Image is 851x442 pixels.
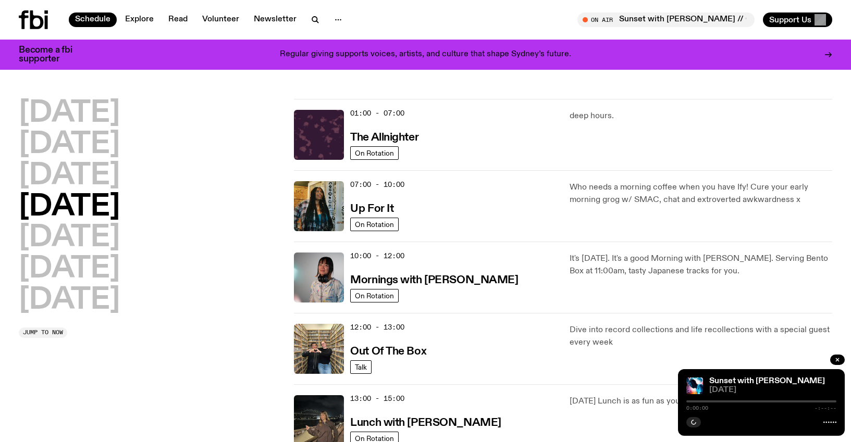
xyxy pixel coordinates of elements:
[19,223,120,252] button: [DATE]
[769,15,811,24] span: Support Us
[570,324,832,349] p: Dive into record collections and life recollections with a special guest every week
[294,181,344,231] img: Ify - a Brown Skin girl with black braided twists, looking up to the side with her tongue stickin...
[248,12,303,27] a: Newsletter
[763,12,832,27] button: Support Us
[709,386,836,394] span: [DATE]
[350,251,404,261] span: 10:00 - 12:00
[350,273,518,286] a: Mornings with [PERSON_NAME]
[355,292,394,299] span: On Rotation
[294,252,344,302] img: Kana Frazer is smiling at the camera with her head tilted slightly to her left. She wears big bla...
[709,377,825,385] a: Sunset with [PERSON_NAME]
[350,130,418,143] a: The Allnighter
[350,415,501,428] a: Lunch with [PERSON_NAME]
[19,99,120,128] button: [DATE]
[350,344,426,357] a: Out Of The Box
[350,180,404,190] span: 07:00 - 10:00
[119,12,160,27] a: Explore
[350,275,518,286] h3: Mornings with [PERSON_NAME]
[350,322,404,332] span: 12:00 - 13:00
[350,418,501,428] h3: Lunch with [PERSON_NAME]
[350,346,426,357] h3: Out Of The Box
[350,218,399,231] a: On Rotation
[280,50,571,59] p: Regular giving supports voices, artists, and culture that shape Sydney’s future.
[350,204,393,214] h3: Up For It
[19,193,120,222] button: [DATE]
[19,286,120,315] button: [DATE]
[570,181,832,206] p: Who needs a morning coffee when you have Ify! Cure your early morning grog w/ SMAC, chat and extr...
[350,360,372,374] a: Talk
[19,130,120,159] button: [DATE]
[350,146,399,160] a: On Rotation
[350,201,393,214] a: Up For It
[815,406,836,411] span: -:--:--
[350,289,399,302] a: On Rotation
[23,330,63,335] span: Jump to now
[69,12,117,27] a: Schedule
[570,252,832,277] p: It's [DATE]. It's a good Morning with [PERSON_NAME]. Serving Bento Box at 11:00am, tasty Japanese...
[355,220,394,228] span: On Rotation
[355,363,367,371] span: Talk
[162,12,194,27] a: Read
[19,161,120,191] button: [DATE]
[686,377,703,394] img: Simon Caldwell stands side on, looking downwards. He has headphones on. Behind him is a brightly ...
[19,46,85,64] h3: Become a fbi supporter
[577,12,755,27] button: On AirSunset with [PERSON_NAME] // Guest Mix: [PERSON_NAME]
[350,132,418,143] h3: The Allnighter
[570,110,832,122] p: deep hours.
[686,406,708,411] span: 0:00:00
[355,434,394,442] span: On Rotation
[19,327,67,338] button: Jump to now
[570,395,832,408] p: [DATE] Lunch is as fun as you are
[350,394,404,403] span: 13:00 - 15:00
[355,149,394,157] span: On Rotation
[350,108,404,118] span: 01:00 - 07:00
[196,12,245,27] a: Volunteer
[294,324,344,374] img: Matt and Kate stand in the music library and make a heart shape with one hand each.
[19,255,120,284] button: [DATE]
